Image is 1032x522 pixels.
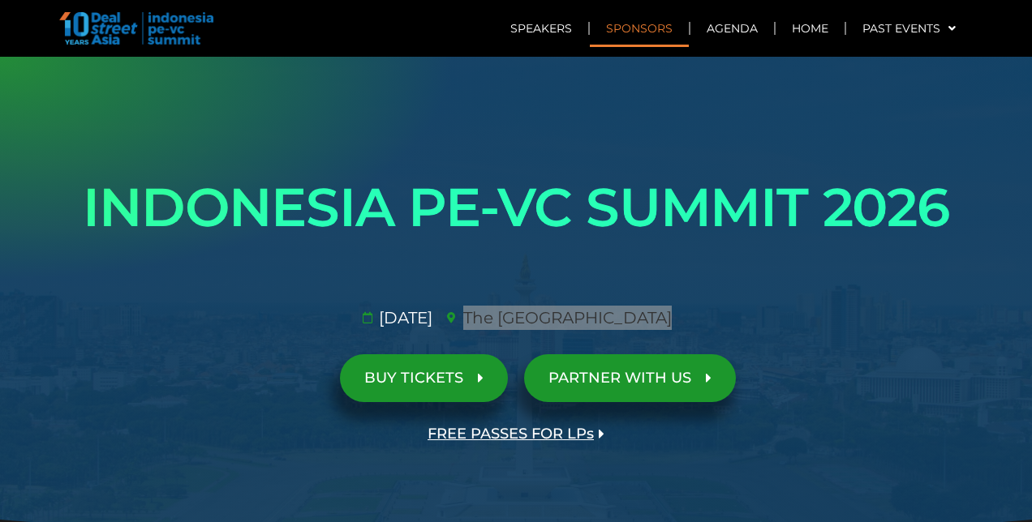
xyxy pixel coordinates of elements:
span: FREE PASSES FOR LPs [428,426,594,442]
a: Agenda [690,10,774,47]
span: BUY TICKETS [364,370,463,386]
span: The [GEOGRAPHIC_DATA]​ [459,306,672,330]
span: PARTNER WITH US [548,370,691,386]
a: BUY TICKETS [340,354,508,402]
a: Speakers [494,10,588,47]
h1: INDONESIA PE-VC SUMMIT 2026 [62,162,970,253]
a: Sponsors [590,10,689,47]
a: Past Events [846,10,972,47]
span: [DATE]​ [375,306,432,330]
a: Home [776,10,845,47]
a: PARTNER WITH US [524,354,736,402]
a: FREE PASSES FOR LPs [403,410,629,458]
